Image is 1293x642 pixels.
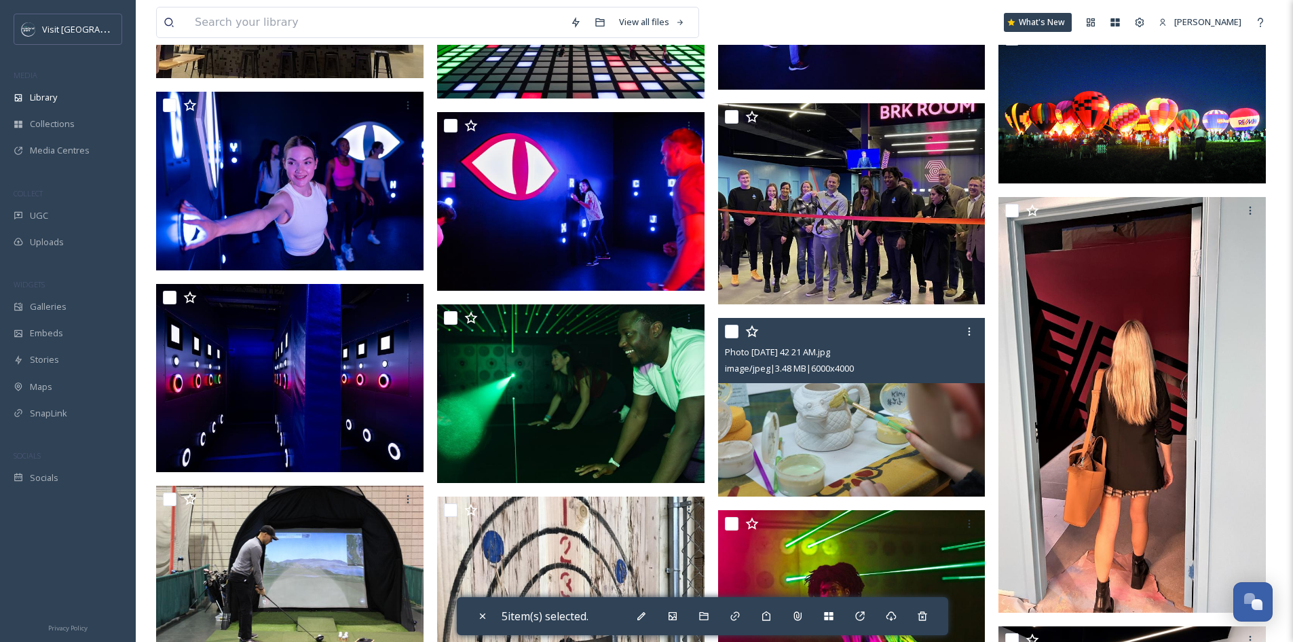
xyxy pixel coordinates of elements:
span: Embeds [30,327,63,340]
span: image/jpeg | 3.48 MB | 6000 x 4000 [725,362,854,374]
a: View all files [612,9,692,35]
span: 5 item(s) selected. [502,609,588,624]
span: Photo [DATE] 42 21 AM.jpg [725,346,830,358]
img: Activate - Hide 5.jpg [156,92,424,270]
span: Collections [30,118,75,130]
img: c3es6xdrejuflcaqpovn.png [22,22,35,36]
span: Media Centres [30,144,90,157]
span: SnapLink [30,407,67,420]
span: Privacy Policy [48,624,88,632]
a: What's New [1004,13,1072,32]
span: Socials [30,471,58,484]
span: Galleries [30,300,67,313]
a: [PERSON_NAME] [1152,9,1248,35]
span: [PERSON_NAME] [1174,16,1241,28]
img: Activate - Hide 10.JPG [437,112,705,291]
img: Balloon_fest04.jpg [998,26,1266,183]
span: SOCIALS [14,450,41,461]
span: Stories [30,353,59,366]
a: Privacy Policy [48,619,88,635]
input: Search your library [188,7,563,37]
button: Open Chat [1233,582,1273,622]
span: Maps [30,380,52,393]
img: Activate - Laser 5.jpg [437,304,705,483]
img: brk2.jpg [998,197,1266,613]
span: COLLECT [14,188,43,198]
span: Library [30,91,57,104]
span: Visit [GEOGRAPHIC_DATA] [42,22,147,35]
img: Breakthrough 9.jpeg [718,103,986,304]
span: WIDGETS [14,279,45,289]
span: MEDIA [14,70,37,80]
img: Photo Jun 14, 10 42 21 AM.jpg [718,318,986,497]
span: UGC [30,209,48,222]
span: Uploads [30,236,64,249]
img: Activate - Portals 1.jpg [156,284,424,471]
